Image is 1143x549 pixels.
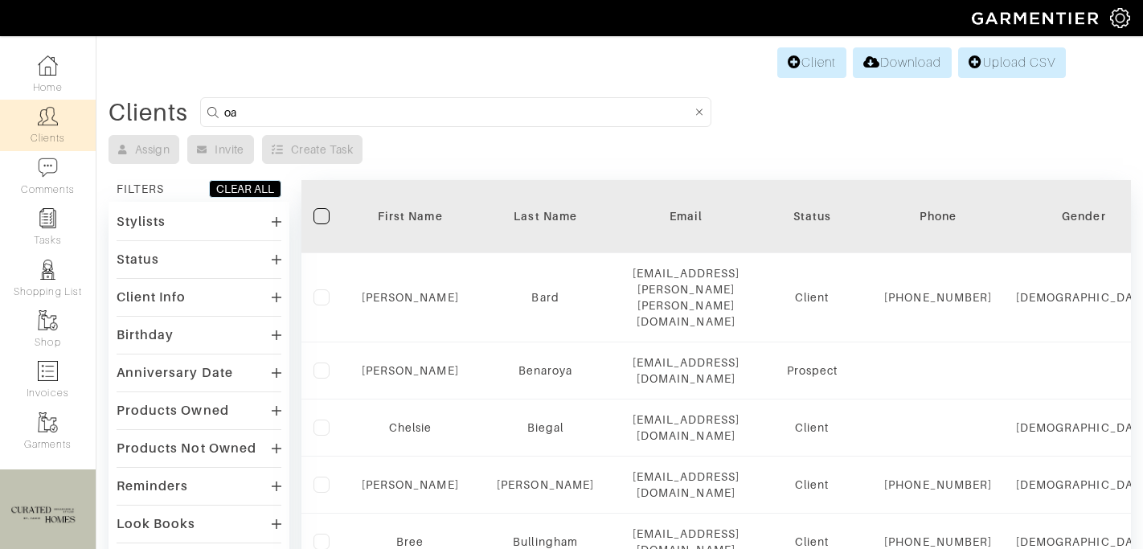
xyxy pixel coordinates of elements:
[117,403,229,419] div: Products Owned
[117,365,233,381] div: Anniversary Date
[38,55,58,76] img: dashboard-icon-dbcd8f5a0b271acd01030246c82b418ddd0df26cd7fceb0bd07c9910d44c42f6.png
[531,291,559,304] a: Bard
[38,208,58,228] img: reminder-icon-8004d30b9f0a5d33ae49ab947aed9ed385cf756f9e5892f1edd6e32f2345188e.png
[117,516,196,532] div: Look Books
[38,412,58,432] img: garments-icon-b7da505a4dc4fd61783c78ac3ca0ef83fa9d6f193b1c9dc38574b1d14d53ca28.png
[633,208,740,224] div: Email
[117,478,188,494] div: Reminders
[350,180,471,253] th: Toggle SortBy
[884,289,992,305] div: [PHONE_NUMBER]
[633,412,740,444] div: [EMAIL_ADDRESS][DOMAIN_NAME]
[362,364,459,377] a: [PERSON_NAME]
[764,289,860,305] div: Client
[38,310,58,330] img: garments-icon-b7da505a4dc4fd61783c78ac3ca0ef83fa9d6f193b1c9dc38574b1d14d53ca28.png
[633,265,740,330] div: [EMAIL_ADDRESS][PERSON_NAME][PERSON_NAME][DOMAIN_NAME]
[777,47,846,78] a: Client
[362,208,459,224] div: First Name
[396,535,424,548] a: Bree
[117,289,186,305] div: Client Info
[109,104,188,121] div: Clients
[497,478,594,491] a: [PERSON_NAME]
[853,47,952,78] a: Download
[513,535,578,548] a: Bullingham
[224,102,692,122] input: Search by name, email, phone, city, or state
[764,363,860,379] div: Prospect
[958,47,1066,78] a: Upload CSV
[1110,8,1130,28] img: gear-icon-white-bd11855cb880d31180b6d7d6211b90ccbf57a29d726f0c71d8c61bd08dd39cc2.png
[752,180,872,253] th: Toggle SortBy
[38,106,58,126] img: clients-icon-6bae9207a08558b7cb47a8932f037763ab4055f8c8b6bfacd5dc20c3e0201464.png
[764,477,860,493] div: Client
[633,354,740,387] div: [EMAIL_ADDRESS][DOMAIN_NAME]
[362,478,459,491] a: [PERSON_NAME]
[117,214,166,230] div: Stylists
[362,291,459,304] a: [PERSON_NAME]
[209,180,281,198] button: CLEAR ALL
[884,208,992,224] div: Phone
[389,421,432,434] a: Chelsie
[884,477,992,493] div: [PHONE_NUMBER]
[38,158,58,178] img: comment-icon-a0a6a9ef722e966f86d9cbdc48e553b5cf19dbc54f86b18d962a5391bc8f6eb6.png
[764,208,860,224] div: Status
[38,260,58,280] img: stylists-icon-eb353228a002819b7ec25b43dbf5f0378dd9e0616d9560372ff212230b889e62.png
[38,361,58,381] img: orders-icon-0abe47150d42831381b5fb84f609e132dff9fe21cb692f30cb5eec754e2cba89.png
[117,181,164,197] div: FILTERS
[527,421,563,434] a: Biegal
[471,180,621,253] th: Toggle SortBy
[216,181,274,197] div: CLEAR ALL
[117,440,256,457] div: Products Not Owned
[764,420,860,436] div: Client
[964,4,1110,32] img: garmentier-logo-header-white-b43fb05a5012e4ada735d5af1a66efaba907eab6374d6393d1fbf88cb4ef424d.png
[483,208,608,224] div: Last Name
[117,252,159,268] div: Status
[117,327,174,343] div: Birthday
[518,364,572,377] a: Benaroya
[633,469,740,501] div: [EMAIL_ADDRESS][DOMAIN_NAME]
